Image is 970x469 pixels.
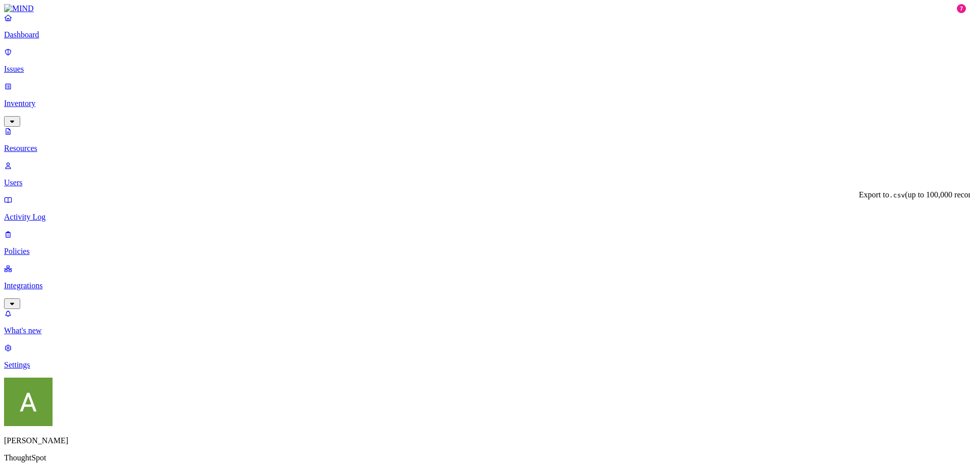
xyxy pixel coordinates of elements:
img: Alessio Faiella [4,378,53,426]
p: Issues [4,65,966,74]
p: Policies [4,247,966,256]
p: [PERSON_NAME] [4,436,966,445]
p: What's new [4,326,966,335]
img: MIND [4,4,34,13]
code: .csv [889,191,905,199]
p: Inventory [4,99,966,108]
p: ThoughtSpot [4,453,966,462]
p: Resources [4,144,966,153]
p: Activity Log [4,213,966,222]
p: Users [4,178,966,187]
p: Integrations [4,281,966,290]
p: Dashboard [4,30,966,39]
div: 7 [957,4,966,13]
p: Settings [4,360,966,370]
